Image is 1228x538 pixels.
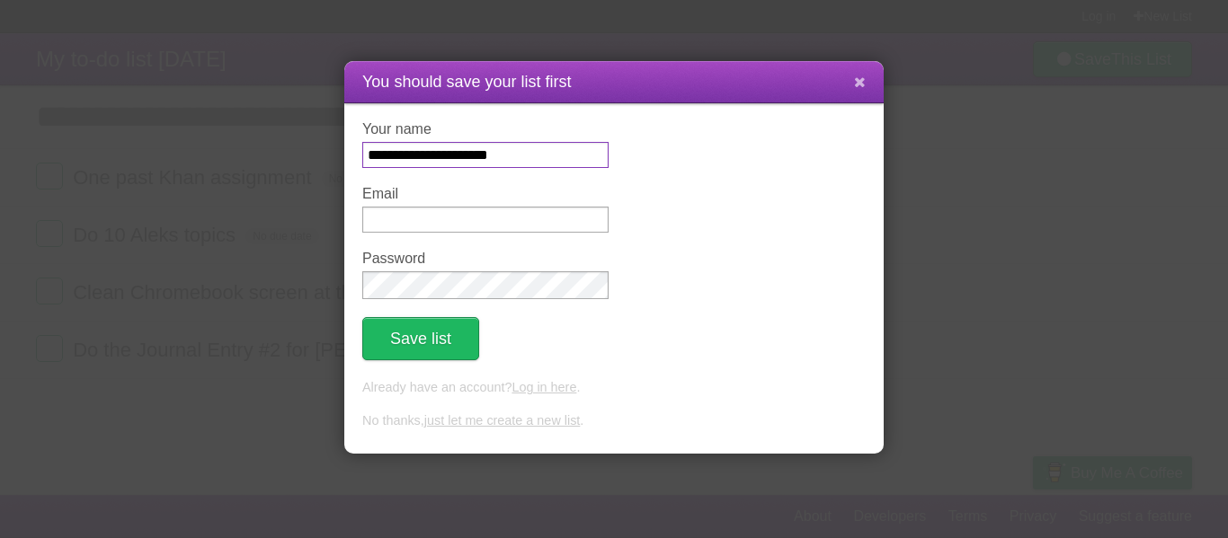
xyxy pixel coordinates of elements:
label: Password [362,251,609,267]
p: Already have an account? . [362,378,866,398]
a: just let me create a new list [424,413,581,428]
label: Email [362,186,609,202]
p: No thanks, . [362,411,866,431]
a: Log in here [512,380,576,394]
h1: You should save your list first [362,70,866,94]
button: Save list [362,317,479,360]
label: Your name [362,121,609,137]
